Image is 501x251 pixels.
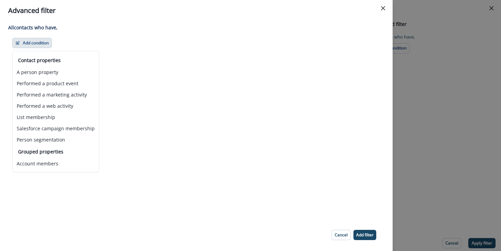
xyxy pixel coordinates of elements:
[13,134,99,145] button: Person segmentation
[13,123,99,134] button: Salesforce campaign membership
[13,100,99,112] button: Performed a web activity
[8,5,384,16] div: Advanced filter
[356,233,374,237] p: Add filter
[8,24,380,31] p: All contact s who have,
[18,57,93,64] p: Contact properties
[12,38,52,48] button: Add condition
[18,148,93,155] p: Grouped properties
[13,67,99,78] button: A person property
[332,230,351,240] button: Cancel
[13,158,99,169] button: Account members
[378,3,389,14] button: Close
[353,230,376,240] button: Add filter
[335,233,348,237] p: Cancel
[13,112,99,123] button: List membership
[13,78,99,89] button: Performed a product event
[13,89,99,100] button: Performed a marketing activity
